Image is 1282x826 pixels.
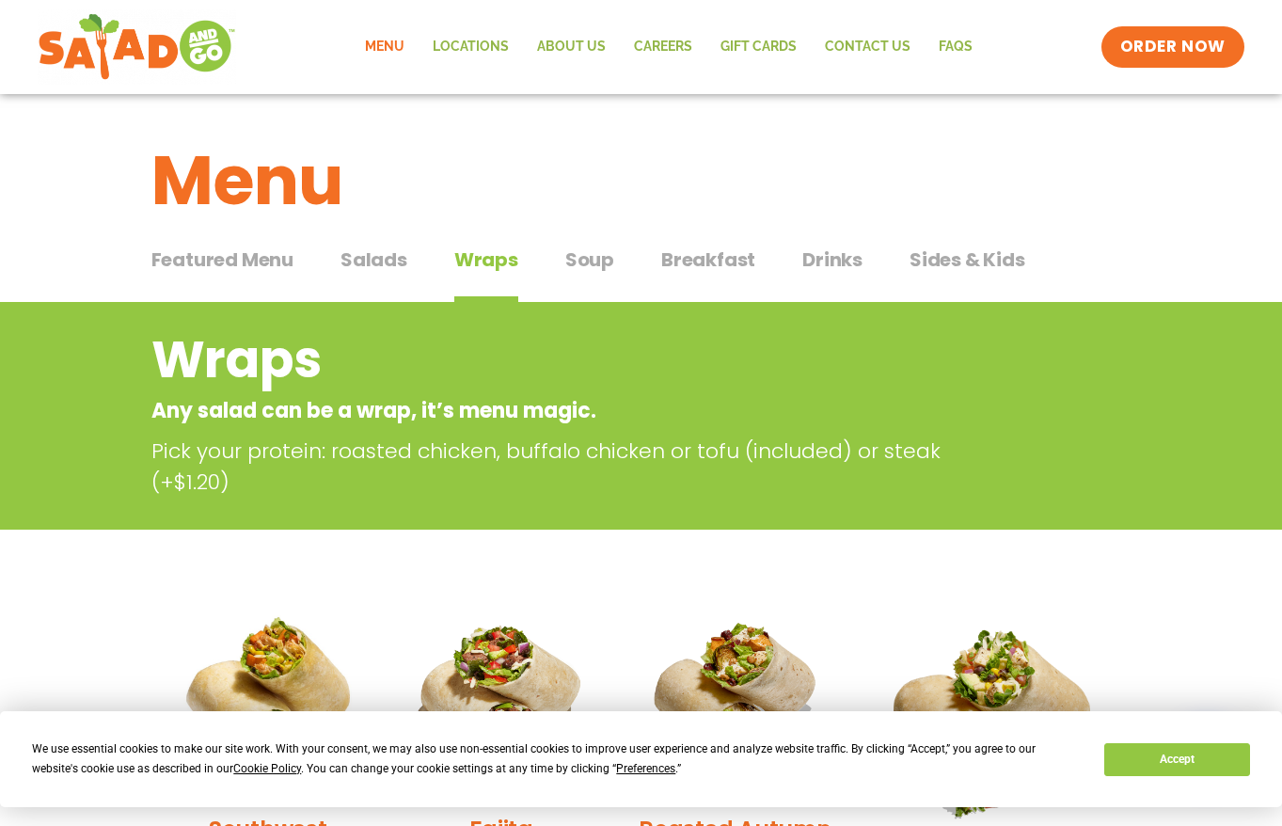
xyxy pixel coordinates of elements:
[351,25,987,69] nav: Menu
[38,9,236,85] img: new-SAG-logo-768×292
[233,762,301,775] span: Cookie Policy
[925,25,987,69] a: FAQs
[151,436,989,498] p: Pick your protein: roasted chicken, buffalo chicken or tofu (included) or steak (+$1.20)
[802,246,863,274] span: Drinks
[151,395,980,426] p: Any salad can be a wrap, it’s menu magic.
[1120,36,1226,58] span: ORDER NOW
[910,246,1025,274] span: Sides & Kids
[151,322,980,398] h2: Wraps
[166,594,371,799] img: Product photo for Southwest Harvest Wrap
[632,594,837,799] img: Product photo for Roasted Autumn Wrap
[1104,743,1249,776] button: Accept
[565,246,614,274] span: Soup
[811,25,925,69] a: Contact Us
[151,246,293,274] span: Featured Menu
[399,594,604,799] img: Product photo for Fajita Wrap
[151,130,1132,231] h1: Menu
[616,762,675,775] span: Preferences
[661,246,755,274] span: Breakfast
[454,246,518,274] span: Wraps
[32,739,1082,779] div: We use essential cookies to make our site work. With your consent, we may also use non-essential ...
[706,25,811,69] a: GIFT CARDS
[419,25,523,69] a: Locations
[620,25,706,69] a: Careers
[151,239,1132,303] div: Tabbed content
[523,25,620,69] a: About Us
[1101,26,1244,68] a: ORDER NOW
[340,246,407,274] span: Salads
[351,25,419,69] a: Menu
